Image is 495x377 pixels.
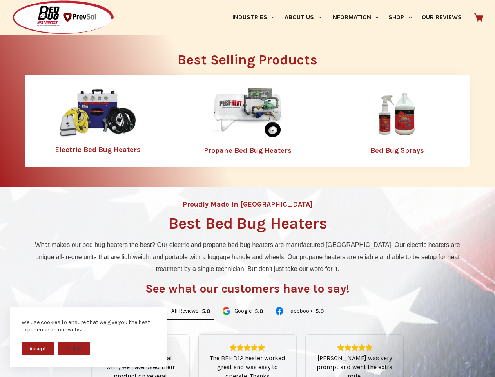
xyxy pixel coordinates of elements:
button: Decline [58,342,90,355]
div: We use cookies to ensure that we give you the best experience on our website. [22,318,155,334]
p: What makes our bed bug heaters the best? Our electric and propane bed bug heaters are manufacture... [29,239,466,275]
a: Bed Bug Sprays [370,146,424,155]
div: Rating: 5.0 out of 5 [315,308,324,315]
span: Google [234,308,252,314]
span: All Reviews [171,308,199,314]
div: Rating: 5.0 out of 5 [255,308,263,315]
button: Accept [22,342,54,355]
div: 5.0 [255,308,263,315]
span: Facebook [287,308,312,314]
h3: See what our customers have to say! [145,283,350,295]
button: Open LiveChat chat widget [6,3,30,27]
a: Electric Bed Bug Heaters [55,145,141,154]
h4: Proudly Made in [GEOGRAPHIC_DATA] [183,201,313,208]
div: 5.0 [315,308,324,315]
div: Rating: 5.0 out of 5 [315,344,394,351]
h2: Best Selling Products [25,53,470,67]
h1: Best Bed Bug Heaters [168,216,327,231]
div: Rating: 5.0 out of 5 [202,308,210,315]
div: Rating: 5.0 out of 5 [208,344,287,351]
a: Propane Bed Bug Heaters [204,146,292,155]
div: 5.0 [202,308,210,315]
